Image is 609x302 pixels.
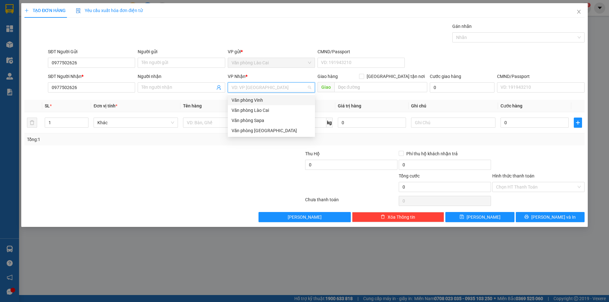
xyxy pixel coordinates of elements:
button: [PERSON_NAME] [259,212,351,222]
span: SL [45,103,50,108]
span: [GEOGRAPHIC_DATA] tận nơi [364,73,427,80]
span: Giá trị hàng [338,103,361,108]
span: user-add [216,85,221,90]
div: Người gửi [138,48,225,55]
span: [PERSON_NAME] và In [531,214,576,221]
div: SĐT Người Gửi [48,48,135,55]
div: Văn phòng Lào Cai [228,105,315,115]
span: close [576,9,581,14]
button: Close [570,3,588,21]
div: Văn phòng Ninh Bình [228,125,315,136]
div: CMND/Passport [497,73,584,80]
button: save[PERSON_NAME] [445,212,514,222]
label: Gán nhãn [452,24,472,29]
span: Văn phòng Lào Cai [232,58,311,67]
span: Giao hàng [318,74,338,79]
span: kg [326,118,333,128]
div: Văn phòng Sapa [232,117,311,124]
span: Xóa Thông tin [388,214,415,221]
div: Văn phòng Sapa [228,115,315,125]
span: [PERSON_NAME] [467,214,501,221]
span: TẠO ĐƠN HÀNG [24,8,66,13]
div: Văn phòng Lào Cai [232,107,311,114]
input: Cước giao hàng [430,82,494,93]
span: Tên hàng [183,103,202,108]
button: printer[PERSON_NAME] và In [516,212,585,222]
span: printer [524,215,529,220]
label: Cước giao hàng [430,74,461,79]
span: delete [381,215,385,220]
div: Người nhận [138,73,225,80]
div: Chưa thanh toán [304,196,398,207]
div: Văn phòng Vinh [232,97,311,104]
input: Dọc đường [334,82,427,92]
button: plus [574,118,582,128]
span: Đơn vị tính [94,103,117,108]
button: deleteXóa Thông tin [352,212,444,222]
span: Yêu cầu xuất hóa đơn điện tử [76,8,143,13]
th: Ghi chú [409,100,498,112]
span: Tổng cước [399,173,420,178]
input: 0 [338,118,406,128]
button: delete [27,118,37,128]
span: plus [574,120,582,125]
div: SĐT Người Nhận [48,73,135,80]
div: Tổng: 1 [27,136,235,143]
div: Văn phòng [GEOGRAPHIC_DATA] [232,127,311,134]
div: VP gửi [228,48,315,55]
label: Hình thức thanh toán [492,173,534,178]
span: VP Nhận [228,74,246,79]
span: Thu Hộ [305,151,320,156]
span: Giao [318,82,334,92]
span: save [460,215,464,220]
input: VD: Bàn, Ghế [183,118,267,128]
div: Văn phòng Vinh [228,95,315,105]
span: Khác [97,118,174,127]
span: plus [24,8,29,13]
div: CMND/Passport [318,48,405,55]
span: Phí thu hộ khách nhận trả [404,150,460,157]
span: [PERSON_NAME] [288,214,322,221]
img: icon [76,8,81,13]
span: Cước hàng [501,103,522,108]
input: Ghi Chú [411,118,495,128]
